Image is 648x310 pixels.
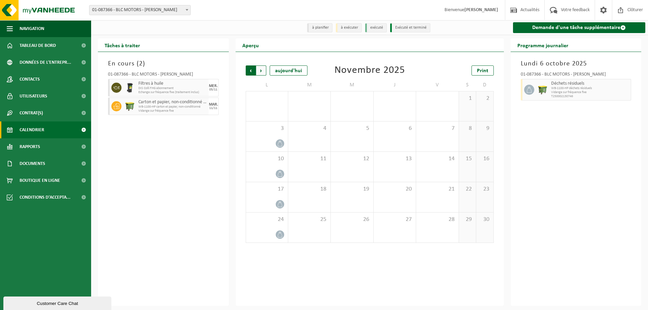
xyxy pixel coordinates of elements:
span: 3 [249,125,285,132]
h2: Tâches à traiter [98,38,147,52]
span: 13 [377,155,412,163]
span: Navigation [20,20,44,37]
li: à planifier [307,23,332,32]
td: M [331,79,373,91]
span: 2 [139,60,143,67]
div: 11/11 [209,107,217,110]
div: MER. [209,84,218,88]
div: Novembre 2025 [334,65,405,76]
span: 22 [462,186,473,193]
span: Calendrier [20,121,44,138]
span: 16 [480,155,490,163]
span: T250002130746 [551,94,629,98]
span: 4 [292,125,327,132]
span: 5 [334,125,370,132]
span: WB-1100-HP déchets résiduels [551,86,629,90]
span: 25 [292,216,327,223]
iframe: chat widget [3,295,113,310]
span: 23 [480,186,490,193]
span: 21 [420,186,455,193]
span: 20 [377,186,412,193]
span: 26 [334,216,370,223]
span: 15 [462,155,473,163]
td: S [459,79,476,91]
span: 01-087366 - BLC MOTORS - BRAINE-LE-COMTE [89,5,191,15]
td: L [246,79,288,91]
div: 01-087366 - BLC MOTORS - [PERSON_NAME] [108,72,219,79]
span: 29 [462,216,473,223]
li: Exécuté et terminé [390,23,430,32]
span: Utilisateurs [20,88,47,105]
div: MAR. [209,103,218,107]
span: 28 [420,216,455,223]
span: 2 [480,95,490,102]
td: M [288,79,331,91]
span: 9 [480,125,490,132]
span: Déchets résiduels [551,81,629,86]
span: Vidange sur fréquence fixe [138,109,207,113]
td: J [374,79,416,91]
span: Rapports [20,138,40,155]
span: Carton et papier, non-conditionné (industriel) [138,100,207,105]
span: Vidange sur fréquence fixe [551,90,629,94]
img: WB-0240-HPE-BK-01 [125,83,135,93]
strong: [PERSON_NAME] [464,7,498,12]
li: à exécuter [336,23,362,32]
div: 01-087366 - BLC MOTORS - [PERSON_NAME] [521,72,631,79]
div: 05/11 [209,88,217,91]
span: 01-087366 - BLC MOTORS - BRAINE-LE-COMTE [89,5,190,15]
span: 6 [377,125,412,132]
a: Print [471,65,494,76]
span: 19 [334,186,370,193]
h3: Lundi 6 octobre 2025 [521,59,631,69]
span: 18 [292,186,327,193]
span: 8 [462,125,473,132]
span: Documents [20,155,45,172]
span: Print [477,68,488,74]
li: exécuté [365,23,387,32]
h3: En cours ( ) [108,59,219,69]
td: D [476,79,493,91]
img: WB-1100-HPE-GN-51 [538,85,548,95]
span: Contacts [20,71,40,88]
span: DIS Colli FHG abonnement [138,86,207,90]
span: Echange sur fréquence fixe (traitement inclus) [138,90,207,94]
td: V [416,79,459,91]
span: 27 [377,216,412,223]
span: 7 [420,125,455,132]
span: 30 [480,216,490,223]
span: WB-1100-HP carton et papier, non-conditionné [138,105,207,109]
span: 1 [462,95,473,102]
span: Tableau de bord [20,37,56,54]
a: Demande d'une tâche supplémentaire [513,22,646,33]
div: aujourd'hui [270,65,307,76]
span: 12 [334,155,370,163]
span: Précédent [246,65,256,76]
span: 11 [292,155,327,163]
span: Conditions d'accepta... [20,189,71,206]
span: Contrat(s) [20,105,43,121]
span: Boutique en ligne [20,172,60,189]
span: 10 [249,155,285,163]
h2: Programme journalier [511,38,575,52]
span: 17 [249,186,285,193]
span: Suivant [256,65,266,76]
h2: Aperçu [236,38,266,52]
span: Données de l'entrepr... [20,54,71,71]
span: 24 [249,216,285,223]
span: Filtres à huile [138,81,207,86]
img: WB-1100-HPE-GN-51 [125,101,135,111]
span: 14 [420,155,455,163]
